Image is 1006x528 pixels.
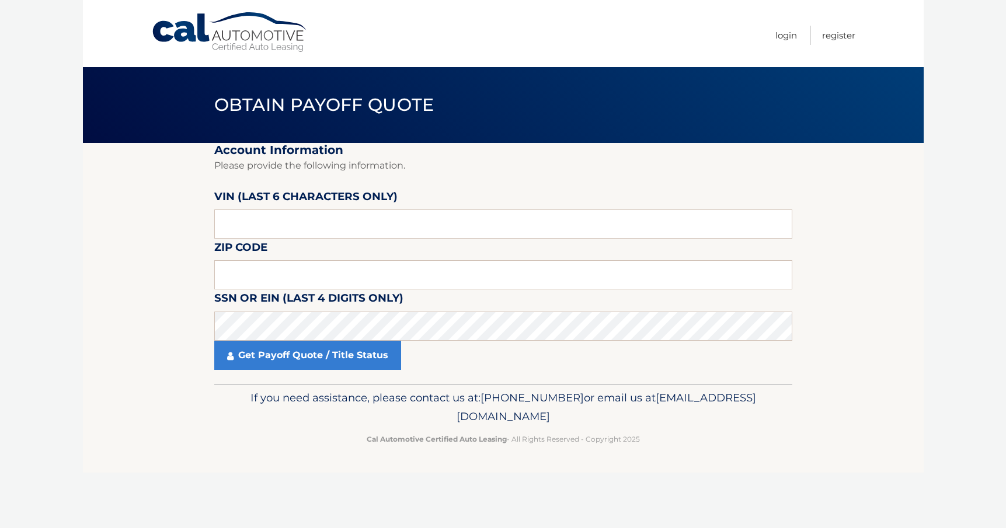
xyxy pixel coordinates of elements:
[151,12,309,53] a: Cal Automotive
[214,188,398,209] label: VIN (last 6 characters only)
[822,26,855,45] a: Register
[367,435,507,443] strong: Cal Automotive Certified Auto Leasing
[214,143,792,158] h2: Account Information
[775,26,797,45] a: Login
[214,289,403,311] label: SSN or EIN (last 4 digits only)
[214,239,267,260] label: Zip Code
[214,158,792,174] p: Please provide the following information.
[222,433,785,445] p: - All Rights Reserved - Copyright 2025
[214,341,401,370] a: Get Payoff Quote / Title Status
[481,391,584,404] span: [PHONE_NUMBER]
[214,94,434,116] span: Obtain Payoff Quote
[222,389,785,426] p: If you need assistance, please contact us at: or email us at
